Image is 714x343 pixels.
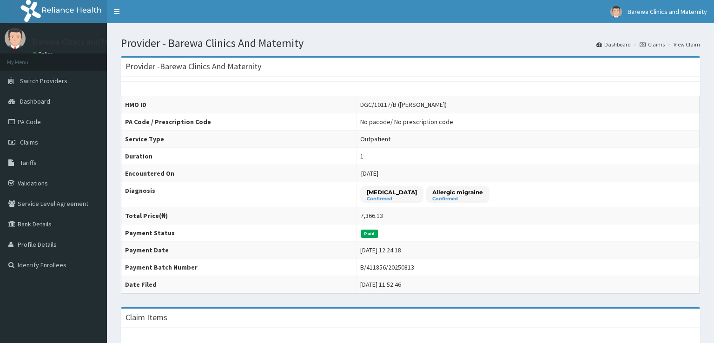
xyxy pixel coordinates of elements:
th: Service Type [121,131,357,148]
span: Claims [20,138,38,146]
p: Allergic migraine [432,188,483,196]
span: [DATE] [361,169,378,178]
th: HMO ID [121,96,357,113]
span: Dashboard [20,97,50,106]
small: Confirmed [432,197,483,201]
a: Online [33,51,55,57]
div: [DATE] 12:24:18 [360,245,401,255]
th: Payment Status [121,224,357,242]
img: User Image [5,28,26,49]
th: PA Code / Prescription Code [121,113,357,131]
th: Total Price(₦) [121,207,357,224]
div: 7,366.13 [360,211,383,220]
span: Tariffs [20,158,37,167]
a: Claims [640,40,665,48]
a: View Claim [674,40,700,48]
small: Confirmed [367,197,417,201]
th: Encountered On [121,165,357,182]
th: Date Filed [121,276,357,293]
h1: Provider - Barewa Clinics And Maternity [121,37,700,49]
div: B/411856/20250813 [360,263,414,272]
th: Payment Date [121,242,357,259]
span: Barewa Clinics and Maternity [628,7,707,16]
div: 1 [360,152,364,161]
span: Switch Providers [20,77,67,85]
p: Barewa Clinics and Maternity [33,38,137,46]
div: DGC/10117/B ([PERSON_NAME]) [360,100,447,109]
img: User Image [610,6,622,18]
span: Paid [361,230,378,238]
h3: Claim Items [126,313,167,322]
th: Payment Batch Number [121,259,357,276]
h3: Provider - Barewa Clinics And Maternity [126,62,261,71]
div: No pacode / No prescription code [360,117,453,126]
div: [DATE] 11:52:46 [360,280,401,289]
th: Duration [121,148,357,165]
p: [MEDICAL_DATA] [367,188,417,196]
th: Diagnosis [121,182,357,207]
a: Dashboard [596,40,631,48]
div: Outpatient [360,134,390,144]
